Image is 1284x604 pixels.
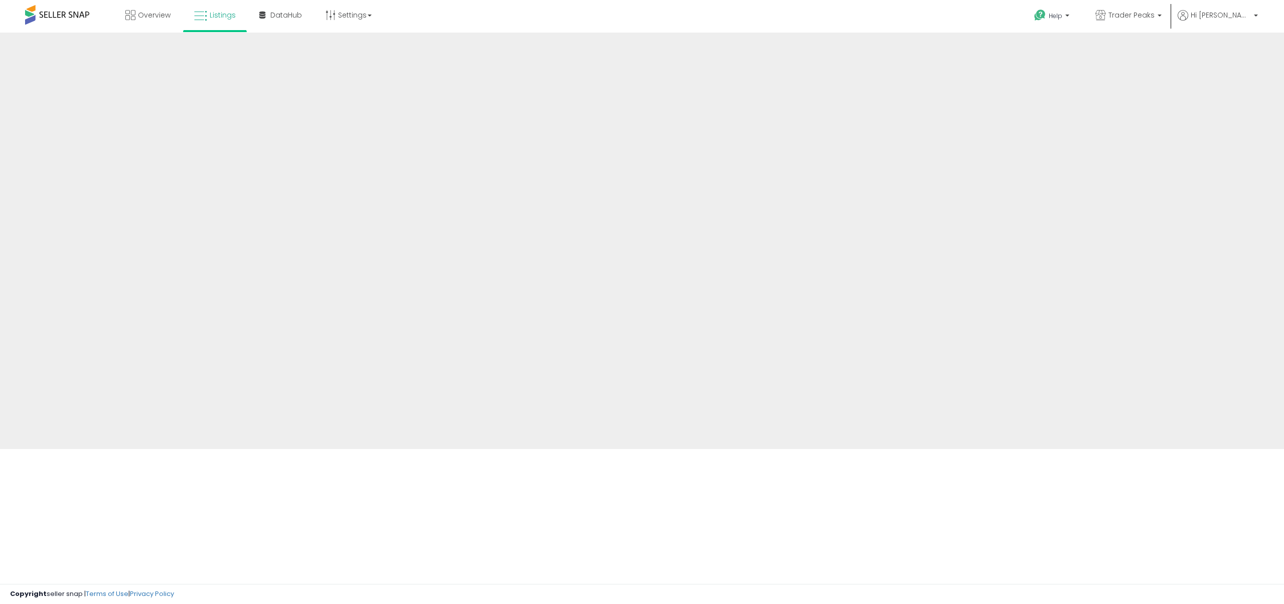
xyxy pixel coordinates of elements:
span: DataHub [270,10,302,20]
span: Listings [210,10,236,20]
i: Get Help [1034,9,1046,22]
a: Hi [PERSON_NAME] [1178,10,1258,33]
span: Overview [138,10,171,20]
span: Hi [PERSON_NAME] [1191,10,1251,20]
a: Help [1026,2,1079,33]
span: Trader Peaks [1108,10,1155,20]
span: Help [1049,12,1062,20]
